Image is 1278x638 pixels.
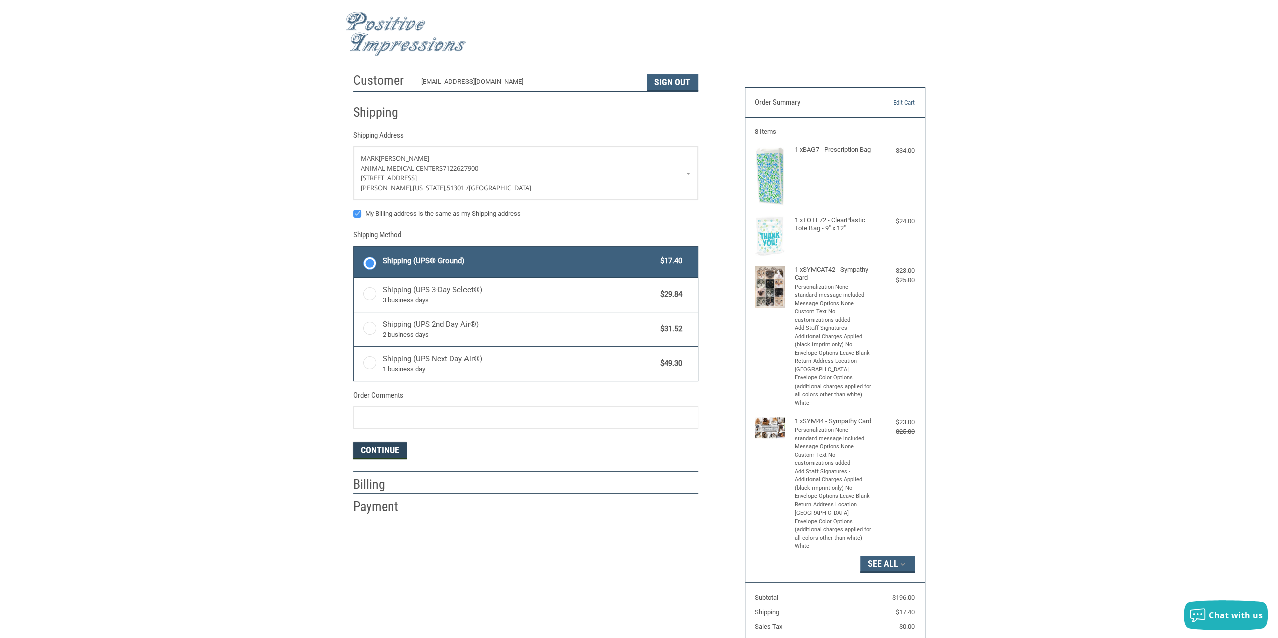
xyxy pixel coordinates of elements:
li: Add Staff Signatures - Additional Charges Applied (black imprint only) No [795,468,873,493]
li: Custom Text No customizations added [795,451,873,468]
span: 3 business days [383,295,656,305]
span: $29.84 [656,289,683,300]
span: $17.40 [896,608,915,616]
span: [PERSON_NAME] [379,154,429,163]
h2: Customer [353,72,412,89]
li: Personalization None - standard message included [795,426,873,443]
span: Subtotal [755,594,778,601]
button: See All [860,556,915,573]
span: Shipping (UPS® Ground) [383,255,656,267]
h4: 1 x SYMCAT42 - Sympathy Card [795,266,873,282]
span: Mark [361,154,379,163]
a: Enter or select a different address [354,147,698,200]
label: My Billing address is the same as my Shipping address [353,210,698,218]
li: Message Options None [795,443,873,451]
h3: Order Summary [755,98,864,108]
h3: 8 Items [755,127,915,136]
span: 51301 / [447,183,469,192]
div: $24.00 [875,216,915,226]
li: Envelope Color Options (additional charges applied for all colors other than white) White [795,374,873,407]
span: [STREET_ADDRESS] [361,173,417,182]
h2: Billing [353,476,412,493]
li: Message Options None [795,300,873,308]
span: $0.00 [899,623,915,630]
span: $196.00 [892,594,915,601]
span: Chat with us [1209,610,1263,621]
li: Return Address Location [GEOGRAPHIC_DATA] [795,357,873,374]
div: $34.00 [875,146,915,156]
div: $23.00 [875,266,915,276]
span: $49.30 [656,358,683,369]
li: Personalization None - standard message included [795,283,873,300]
span: [PERSON_NAME], [361,183,413,192]
span: Shipping (UPS 2nd Day Air®) [383,319,656,340]
span: [GEOGRAPHIC_DATA] [469,183,531,192]
div: [EMAIL_ADDRESS][DOMAIN_NAME] [421,77,637,91]
span: $31.52 [656,323,683,335]
legend: Shipping Method [353,229,401,246]
h2: Shipping [353,104,412,121]
button: Chat with us [1184,600,1268,630]
a: Edit Cart [864,98,915,108]
span: Shipping (UPS Next Day Air®) [383,353,656,374]
img: Positive Impressions [345,12,466,56]
span: 1 business day [383,364,656,374]
h4: 1 x SYM44 - Sympathy Card [795,417,873,425]
div: $23.00 [875,417,915,427]
li: Add Staff Signatures - Additional Charges Applied (black imprint only) No [795,324,873,349]
div: $25.00 [875,427,915,437]
button: Sign Out [647,74,698,91]
span: 2 business days [383,330,656,340]
h2: Payment [353,498,412,515]
li: Envelope Options Leave Blank [795,349,873,358]
legend: Shipping Address [353,130,404,146]
div: $25.00 [875,275,915,285]
li: Return Address Location [GEOGRAPHIC_DATA] [795,501,873,518]
span: Sales Tax [755,623,782,630]
span: Shipping [755,608,779,616]
h4: 1 x BAG7 - Prescription Bag [795,146,873,154]
h4: 1 x TOTE72 - ClearPlastic Tote Bag - 9" x 12" [795,216,873,233]
button: Continue [353,442,407,459]
span: $17.40 [656,255,683,267]
li: Envelope Options Leave Blank [795,492,873,501]
span: 7122627900 [443,164,478,173]
li: Custom Text No customizations added [795,308,873,324]
legend: Order Comments [353,390,403,406]
li: Envelope Color Options (additional charges applied for all colors other than white) White [795,518,873,551]
span: [US_STATE], [413,183,447,192]
span: Shipping (UPS 3-Day Select®) [383,284,656,305]
span: Animal Medical Centers [361,164,443,173]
